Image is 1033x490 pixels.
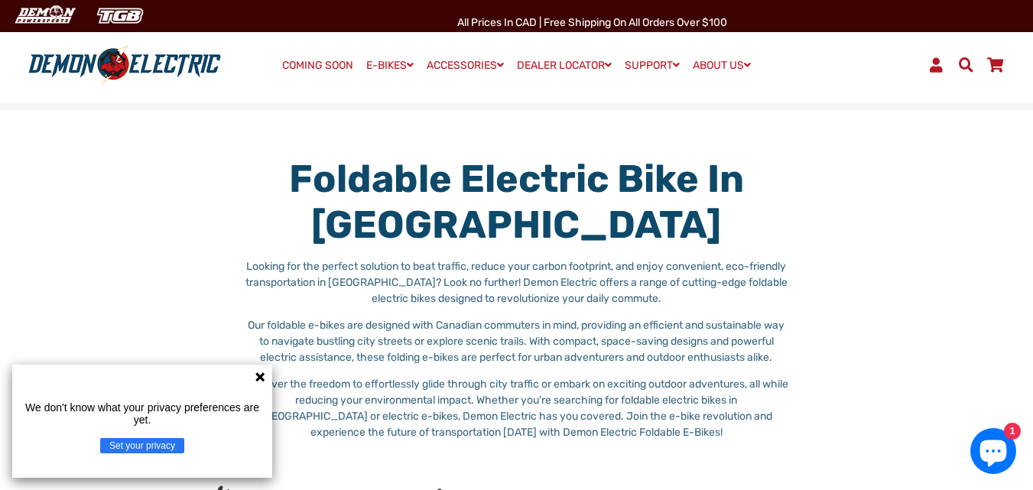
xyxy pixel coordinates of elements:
[242,317,791,365] p: Our foldable e-bikes are designed with Canadian commuters in mind, providing an efficient and sus...
[457,16,727,29] span: All Prices in CAD | Free shipping on all orders over $100
[421,54,509,76] a: ACCESSORIES
[512,54,617,76] a: DEALER LOCATOR
[8,3,81,28] img: Demon Electric
[277,55,359,76] a: COMING SOON
[361,54,419,76] a: E-BIKES
[966,428,1021,478] inbox-online-store-chat: Shopify online store chat
[242,258,791,307] p: Looking for the perfect solution to beat traffic, reduce your carbon footprint, and enjoy conveni...
[18,401,266,426] p: We don't know what your privacy preferences are yet.
[100,438,184,453] button: Set your privacy
[687,54,756,76] a: ABOUT US
[242,156,791,248] h1: Foldable Electric Bike in [GEOGRAPHIC_DATA]
[89,3,151,28] img: TGB Canada
[619,54,685,76] a: SUPPORT
[242,376,791,440] p: Discover the freedom to effortlessly glide through city traffic or embark on exciting outdoor adv...
[23,45,226,85] img: Demon Electric logo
